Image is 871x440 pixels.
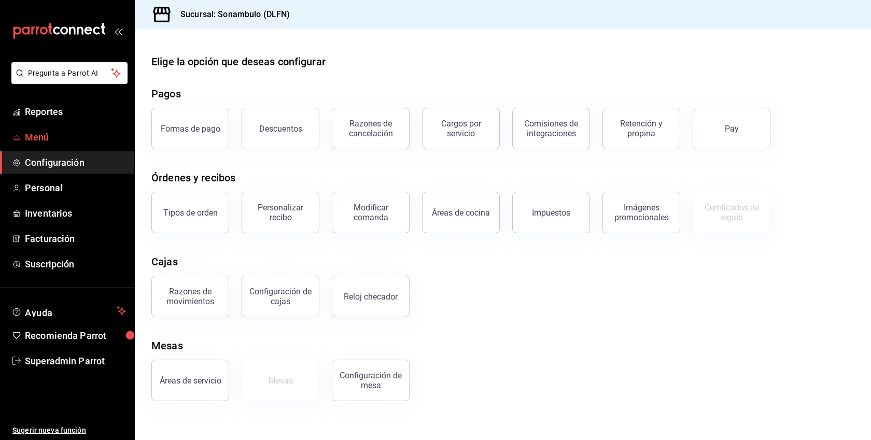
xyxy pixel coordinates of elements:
div: Personalizar recibo [248,203,313,222]
div: Cajas [151,254,178,269]
div: Certificados de regalo [699,203,764,222]
button: Tipos de orden [151,192,229,233]
button: Descuentos [242,108,319,149]
div: Configuración de cajas [248,287,313,306]
button: Configuración de mesa [332,360,410,401]
span: Inventarios [25,206,126,220]
button: Formas de pago [151,108,229,149]
button: Pregunta a Parrot AI [11,62,128,84]
div: Comisiones de integraciones [519,119,583,138]
span: Menú [25,130,126,144]
div: Modificar comanda [339,203,403,222]
span: Suscripción [25,257,126,271]
div: Impuestos [532,208,570,218]
div: Órdenes y recibos [151,170,235,186]
div: Configuración de mesa [339,371,403,390]
div: Tipos de orden [163,208,218,218]
span: Personal [25,181,126,195]
button: Reloj checador [332,276,410,317]
button: Impuestos [512,192,590,233]
button: Mesas [242,360,319,401]
div: Pay [725,124,739,134]
span: Superadmin Parrot [25,354,126,368]
button: open_drawer_menu [114,27,122,35]
button: Pay [693,108,770,149]
div: Reloj checador [344,292,398,302]
h3: Sucursal: Sonambulo (DLFN) [172,8,290,21]
span: Ayuda [25,305,113,317]
span: Reportes [25,105,126,119]
div: Mesas [269,376,293,386]
button: Razones de movimientos [151,276,229,317]
button: Razones de cancelación [332,108,410,149]
span: Configuración [25,155,126,169]
div: Razones de cancelación [339,119,403,138]
div: Elige la opción que deseas configurar [151,54,326,69]
button: Configuración de cajas [242,276,319,317]
div: Imágenes promocionales [609,203,673,222]
button: Modificar comanda [332,192,410,233]
div: Razones de movimientos [158,287,222,306]
button: Cargos por servicio [422,108,500,149]
span: Pregunta a Parrot AI [28,68,111,79]
div: Cargos por servicio [429,119,493,138]
div: Formas de pago [161,124,220,134]
a: Pregunta a Parrot AI [7,75,128,86]
span: Recomienda Parrot [25,329,126,343]
button: Áreas de servicio [151,360,229,401]
button: Personalizar recibo [242,192,319,233]
button: Imágenes promocionales [602,192,680,233]
div: Áreas de cocina [432,208,490,218]
div: Mesas [151,338,183,353]
button: Retención y propina [602,108,680,149]
div: Retención y propina [609,119,673,138]
button: Áreas de cocina [422,192,500,233]
div: Áreas de servicio [160,376,221,386]
div: Pagos [151,86,181,102]
button: Certificados de regalo [693,192,770,233]
span: Sugerir nueva función [12,425,126,436]
div: Descuentos [259,124,302,134]
button: Comisiones de integraciones [512,108,590,149]
span: Facturación [25,232,126,246]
